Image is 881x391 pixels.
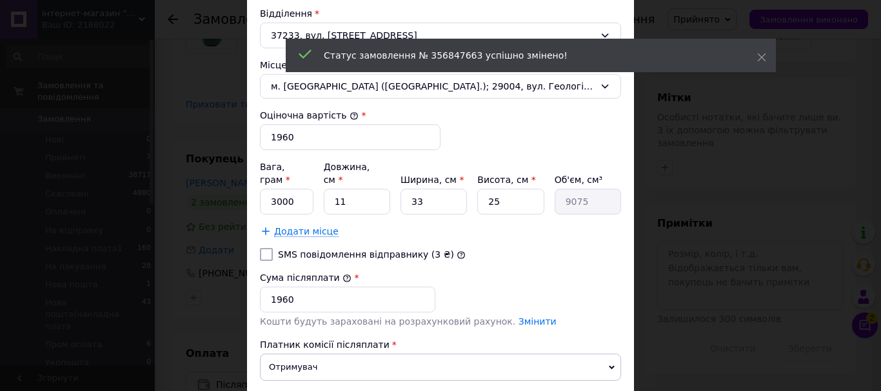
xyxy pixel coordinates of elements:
div: Відділення [260,7,621,20]
span: Кошти будуть зараховані на розрахунковий рахунок. [260,316,557,327]
div: Статус замовлення № 356847663 успішно змінено! [324,49,725,62]
span: Платник комісії післяплати [260,339,390,350]
div: Місце відправки [260,59,621,72]
a: Змінити [519,316,557,327]
label: Довжина, см [324,162,370,185]
span: Додати місце [274,226,339,237]
label: SMS повідомлення відправнику (3 ₴) [278,249,454,260]
label: Сума післяплати [260,272,351,283]
div: 37233, вул. [STREET_ADDRESS] [260,23,621,48]
label: Висота, см [477,175,535,185]
label: Оціночна вартість [260,110,359,120]
div: Об'єм, см³ [555,173,621,186]
label: Вага, грам [260,162,290,185]
span: Отримувач [260,354,621,381]
span: м. [GEOGRAPHIC_DATA] ([GEOGRAPHIC_DATA].); 29004, вул. Геологів, 2 [271,80,595,93]
label: Ширина, см [401,175,464,185]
